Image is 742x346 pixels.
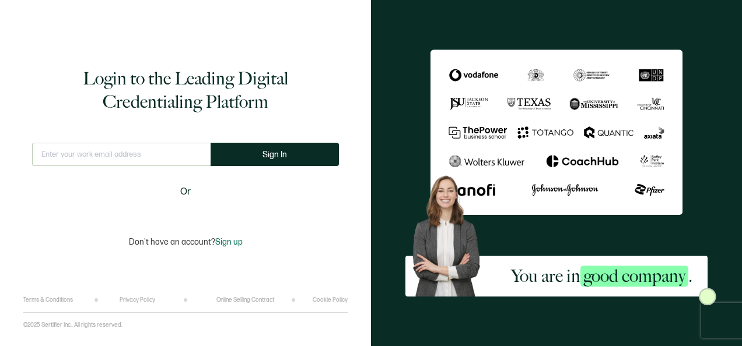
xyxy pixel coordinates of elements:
[180,185,191,199] span: Or
[511,264,692,288] h2: You are in .
[580,266,688,287] span: good company
[23,322,123,329] p: ©2025 Sertifier Inc.. All rights reserved.
[211,143,339,166] button: Sign In
[262,150,287,159] span: Sign In
[699,288,716,305] img: Sertifier Login
[32,67,339,114] h1: Login to the Leading Digital Credentialing Platform
[216,296,274,303] a: Online Selling Contract
[215,237,243,247] span: Sign up
[430,50,682,216] img: Sertifier Login - You are in <span class="strong-h">good company</span>.
[405,170,496,296] img: Sertifier Login - You are in <span class="strong-h">good company</span>. Hero
[120,296,155,303] a: Privacy Policy
[129,237,243,247] p: Don't have an account?
[23,296,73,303] a: Terms & Conditions
[313,296,348,303] a: Cookie Policy
[32,143,211,166] input: Enter your work email address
